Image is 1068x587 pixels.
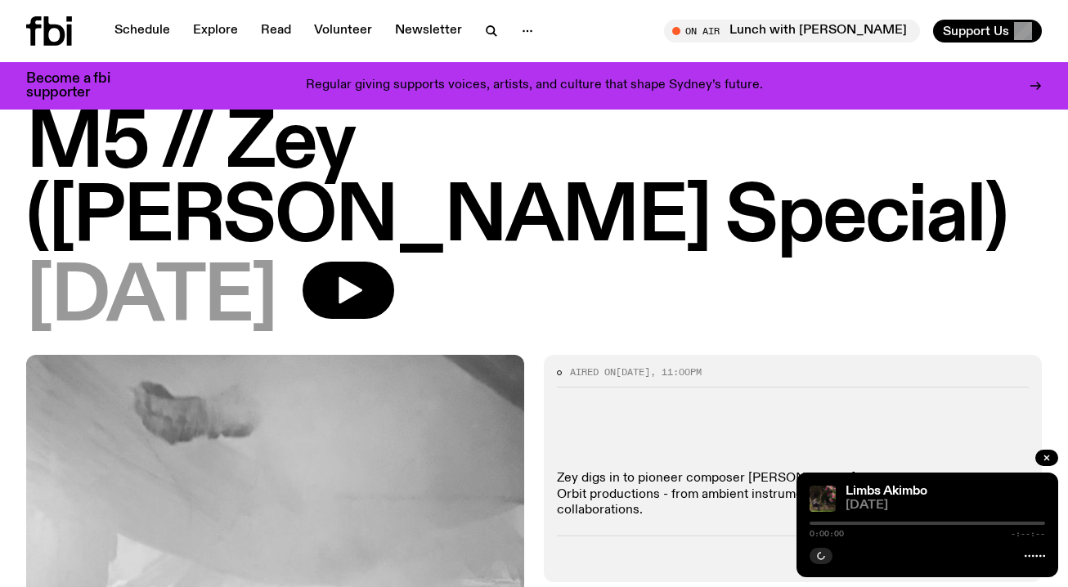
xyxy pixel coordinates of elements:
[306,78,763,93] p: Regular giving supports voices, artists, and culture that shape Sydney’s future.
[846,500,1045,512] span: [DATE]
[385,20,472,43] a: Newsletter
[664,20,920,43] button: On AirLunch with [PERSON_NAME]
[616,365,650,379] span: [DATE]
[304,20,382,43] a: Volunteer
[26,262,276,335] span: [DATE]
[26,108,1042,255] h1: M5 // Zey ([PERSON_NAME] Special)
[933,20,1042,43] button: Support Us
[570,365,616,379] span: Aired on
[557,471,1029,518] p: Zey digs in to pioneer composer [PERSON_NAME] archives for an hour of 100% Orbit productions - fr...
[810,486,836,512] img: Jackson sits at an outdoor table, legs crossed and gazing at a black and brown dog also sitting a...
[810,530,844,538] span: 0:00:00
[846,485,927,498] a: Limbs Akimbo
[1011,530,1045,538] span: -:--:--
[650,365,702,379] span: , 11:00pm
[105,20,180,43] a: Schedule
[183,20,248,43] a: Explore
[943,24,1009,38] span: Support Us
[26,72,131,100] h3: Become a fbi supporter
[251,20,301,43] a: Read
